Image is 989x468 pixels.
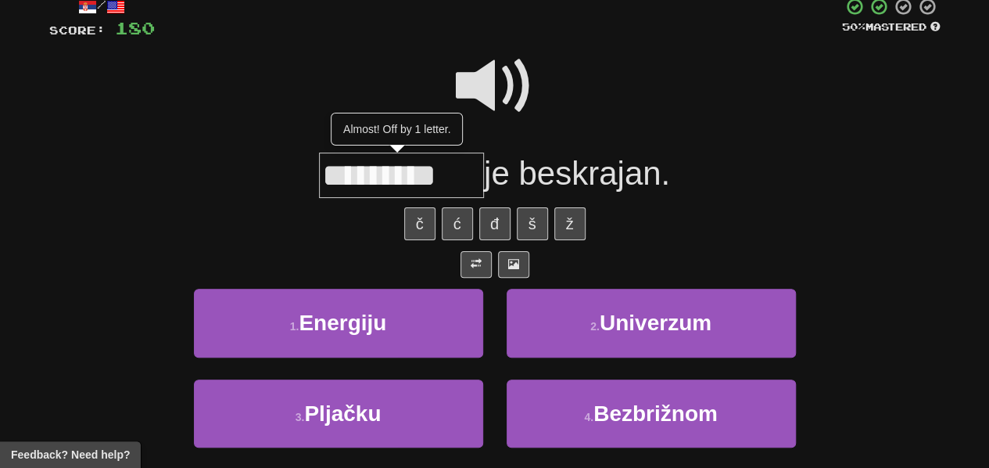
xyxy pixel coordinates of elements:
button: 4.Bezbrižnom [507,380,796,448]
button: š [517,207,548,240]
span: Pljačku [304,401,381,426]
span: Almost! Off by 1 letter. [343,123,450,135]
button: 3.Pljačku [194,380,483,448]
span: Score: [49,23,106,37]
span: Bezbrižnom [593,401,718,426]
span: je beskrajan. [484,155,670,192]
button: Toggle translation (alt+t) [460,251,492,278]
small: 3 . [296,411,305,423]
span: 50 % [842,20,865,33]
span: Energiju [299,311,386,335]
button: č [404,207,435,240]
span: Open feedback widget [11,447,130,463]
button: ž [554,207,586,240]
button: đ [479,207,511,240]
small: 1 . [290,320,299,333]
span: Univerzum [600,311,711,335]
button: 2.Univerzum [507,289,796,357]
small: 2 . [590,320,600,333]
button: Show image (alt+x) [498,251,529,278]
div: Mastered [842,20,941,34]
small: 4 . [584,411,593,423]
button: 1.Energiju [194,289,483,357]
button: ć [442,207,473,240]
span: 180 [115,18,155,38]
